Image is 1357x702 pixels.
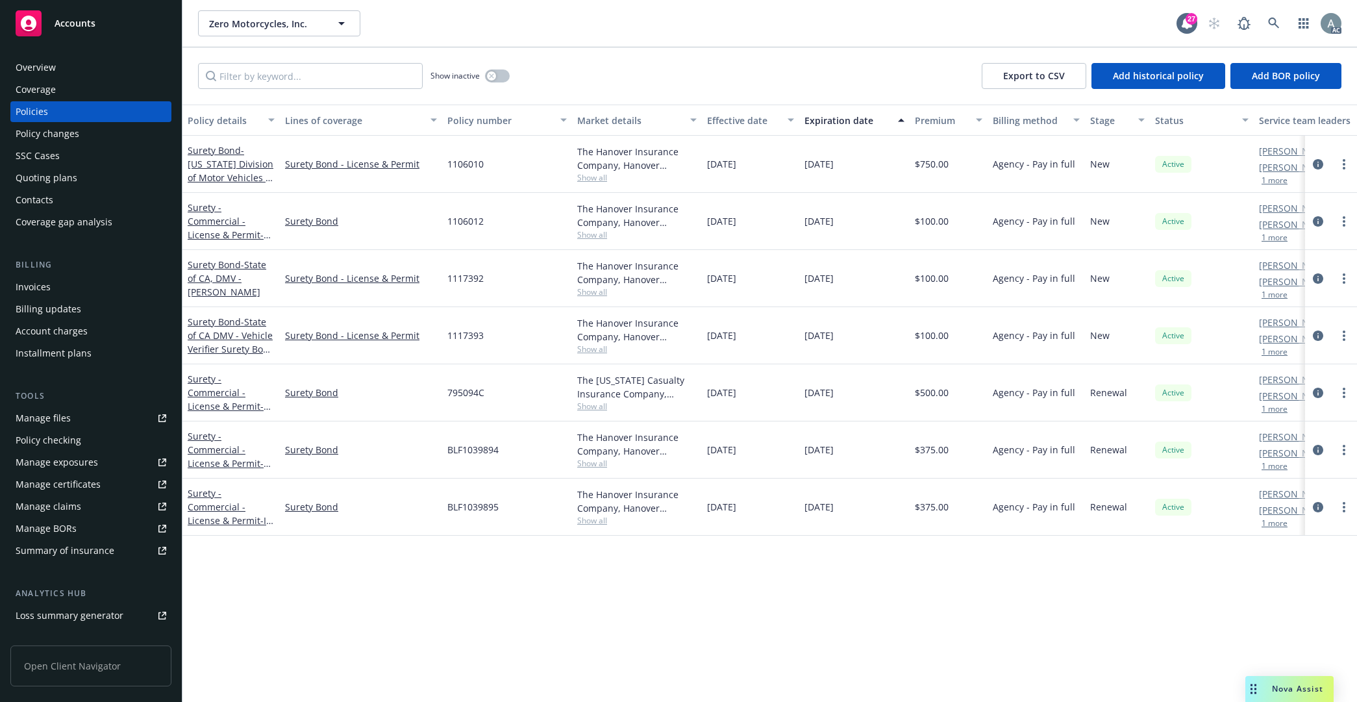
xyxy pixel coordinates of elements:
[10,496,171,517] a: Manage claims
[1252,69,1320,82] span: Add BOR policy
[993,500,1075,514] span: Agency - Pay in full
[915,157,949,171] span: $750.00
[993,443,1075,457] span: Agency - Pay in full
[188,144,273,225] a: Surety Bond
[577,286,697,297] span: Show all
[1259,446,1332,460] a: [PERSON_NAME]
[1262,177,1288,184] button: 1 more
[188,258,266,298] span: - State of CA, DMV - [PERSON_NAME]
[577,401,697,412] span: Show all
[1310,214,1326,229] a: circleInformation
[16,212,112,232] div: Coverage gap analysis
[55,18,95,29] span: Accounts
[577,373,697,401] div: The [US_STATE] Casualty Insurance Company, Liberty Mutual
[1336,214,1352,229] a: more
[16,190,53,210] div: Contacts
[1262,234,1288,242] button: 1 more
[285,114,423,127] div: Lines of coverage
[10,212,171,232] a: Coverage gap analysis
[993,386,1075,399] span: Agency - Pay in full
[577,488,697,515] div: The Hanover Insurance Company, Hanover Insurance Group
[447,443,499,457] span: BLF1039894
[16,57,56,78] div: Overview
[1259,144,1332,158] a: [PERSON_NAME]
[1090,271,1110,285] span: New
[1310,442,1326,458] a: circleInformation
[915,214,949,228] span: $100.00
[1091,63,1225,89] button: Add historical policy
[16,408,71,429] div: Manage files
[707,386,736,399] span: [DATE]
[285,157,437,171] a: Surety Bond - License & Permit
[1259,160,1332,174] a: [PERSON_NAME]
[577,114,682,127] div: Market details
[10,540,171,561] a: Summary of insurance
[1003,69,1065,82] span: Export to CSV
[447,329,484,342] span: 1117393
[10,518,171,539] a: Manage BORs
[804,271,834,285] span: [DATE]
[804,114,890,127] div: Expiration date
[1262,348,1288,356] button: 1 more
[804,157,834,171] span: [DATE]
[993,114,1065,127] div: Billing method
[1259,487,1332,501] a: [PERSON_NAME]
[1090,214,1110,228] span: New
[447,500,499,514] span: BLF1039895
[572,105,702,136] button: Market details
[1336,499,1352,515] a: more
[1336,385,1352,401] a: more
[16,605,123,626] div: Loss summary generator
[188,373,264,440] a: Surety - Commercial - License & Permit
[577,515,697,526] span: Show all
[16,343,92,364] div: Installment plans
[198,10,360,36] button: Zero Motorcycles, Inc.
[707,443,736,457] span: [DATE]
[1259,430,1332,444] a: [PERSON_NAME]
[285,443,437,457] a: Surety Bond
[10,390,171,403] div: Tools
[16,518,77,539] div: Manage BORs
[804,386,834,399] span: [DATE]
[1090,157,1110,171] span: New
[10,101,171,122] a: Policies
[1160,216,1186,227] span: Active
[915,386,949,399] span: $500.00
[1310,157,1326,172] a: circleInformation
[1259,218,1332,231] a: [PERSON_NAME]
[285,386,437,399] a: Surety Bond
[1160,387,1186,399] span: Active
[804,443,834,457] span: [DATE]
[285,214,437,228] a: Surety Bond
[10,646,171,686] span: Open Client Navigator
[1310,499,1326,515] a: circleInformation
[707,214,736,228] span: [DATE]
[447,114,553,127] div: Policy number
[280,105,442,136] button: Lines of coverage
[1090,500,1127,514] span: Renewal
[198,63,423,89] input: Filter by keyword...
[1160,158,1186,170] span: Active
[16,321,88,342] div: Account charges
[10,145,171,166] a: SSC Cases
[707,114,780,127] div: Effective date
[1259,332,1332,345] a: [PERSON_NAME]
[10,605,171,626] a: Loss summary generator
[10,430,171,451] a: Policy checking
[1245,676,1334,702] button: Nova Assist
[1090,114,1130,127] div: Stage
[1230,63,1341,89] button: Add BOR policy
[915,443,949,457] span: $375.00
[1310,385,1326,401] a: circleInformation
[1186,13,1197,25] div: 27
[1201,10,1227,36] a: Start snowing
[1113,69,1204,82] span: Add historical policy
[188,487,273,554] a: Surety - Commercial - License & Permit
[1259,258,1332,272] a: [PERSON_NAME]
[285,271,437,285] a: Surety Bond - License & Permit
[1336,271,1352,286] a: more
[10,299,171,320] a: Billing updates
[804,329,834,342] span: [DATE]
[16,168,77,188] div: Quoting plans
[188,430,273,497] a: Surety - Commercial - License & Permit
